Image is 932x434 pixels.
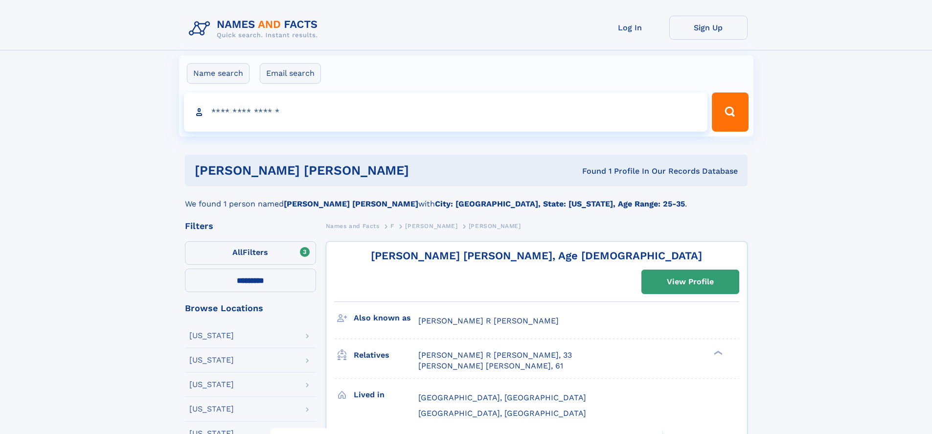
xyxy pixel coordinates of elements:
h3: Lived in [354,387,418,403]
div: [US_STATE] [189,381,234,388]
a: F [390,220,394,232]
a: Log In [591,16,669,40]
span: [PERSON_NAME] [469,223,521,229]
span: [GEOGRAPHIC_DATA], [GEOGRAPHIC_DATA] [418,409,586,418]
a: [PERSON_NAME] [405,220,457,232]
div: We found 1 person named with . [185,186,748,210]
span: [GEOGRAPHIC_DATA], [GEOGRAPHIC_DATA] [418,393,586,402]
h3: Also known as [354,310,418,326]
span: F [390,223,394,229]
b: [PERSON_NAME] [PERSON_NAME] [284,199,418,208]
div: ❯ [711,349,723,356]
div: Filters [185,222,316,230]
input: search input [184,92,708,132]
span: All [232,248,243,257]
h1: [PERSON_NAME] [PERSON_NAME] [195,164,496,177]
a: [PERSON_NAME] [PERSON_NAME], 61 [418,361,563,371]
a: [PERSON_NAME] [PERSON_NAME], Age [DEMOGRAPHIC_DATA] [371,250,702,262]
div: [US_STATE] [189,405,234,413]
div: View Profile [667,271,714,293]
label: Name search [187,63,250,84]
label: Filters [185,241,316,265]
button: Search Button [712,92,748,132]
div: [US_STATE] [189,356,234,364]
a: [PERSON_NAME] R [PERSON_NAME], 33 [418,350,572,361]
b: City: [GEOGRAPHIC_DATA], State: [US_STATE], Age Range: 25-35 [435,199,685,208]
div: Browse Locations [185,304,316,313]
div: Found 1 Profile In Our Records Database [496,166,738,177]
h3: Relatives [354,347,418,364]
a: Names and Facts [326,220,380,232]
a: View Profile [642,270,739,294]
span: [PERSON_NAME] [405,223,457,229]
span: [PERSON_NAME] R [PERSON_NAME] [418,316,559,325]
a: Sign Up [669,16,748,40]
label: Email search [260,63,321,84]
img: Logo Names and Facts [185,16,326,42]
div: [US_STATE] [189,332,234,340]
